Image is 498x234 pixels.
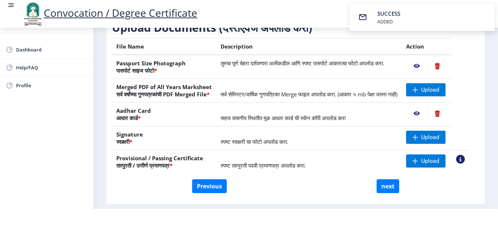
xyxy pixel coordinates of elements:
[406,60,427,73] nb-action: View File
[421,157,439,165] span: Upload
[216,55,402,79] td: तुमचा पूर्ण चेहरा दर्शवणारा अलीकडील आणि स्पष्ट पासपोर्ट आकाराचा फोटो अपलोड करा.
[421,134,439,141] span: Upload
[112,150,216,174] th: Provisional / Passing Certificate तात्पुरती / उत्तीर्ण प्रमाणपत्र
[112,38,216,55] th: File Name
[421,86,439,93] span: Upload
[112,20,469,35] h3: Upload Documents (दस्तऐवज अपलोड करा)
[406,107,427,120] nb-action: View File
[221,138,288,145] span: स्पष्ट स्वाक्षरी चा फोटो अपलोड करा.
[216,38,402,55] th: Description
[16,63,87,72] span: Help/FAQ
[112,55,216,79] th: Passport Size Photograph पासपोर्ट साइज फोटो
[427,107,447,120] nb-action: Delete File
[377,10,400,17] span: SUCCESS
[112,79,216,103] th: Merged PDF of All Years Marksheet सर्व वर्षांच्या गुणपत्रकांची PDF Merged File
[112,103,216,126] th: Aadhar Card आधार कार्ड
[221,162,306,169] span: स्पष्ट तात्पुरती पदवी प्रमाणपत्र अपलोड करा.
[22,1,44,26] img: logo
[192,179,227,193] button: Previous
[221,91,397,98] span: सर्व सेमिस्टर/वार्षिक गुणपत्रिका Merge फाइल अपलोड करा. (आकार ५ mb पेक्षा जास्त नाही)
[16,45,87,54] span: Dashboard
[456,155,465,164] nb-action: View Sample PDC
[221,114,346,122] span: सहज वाचनीय स्थितीत मूळ आधार कार्ड ची स्कॅन कॉपी अपलोड करा
[377,179,399,193] button: next
[377,18,402,25] div: ADDED
[427,60,447,73] nb-action: Delete File
[16,81,87,90] span: Profile
[402,38,452,55] th: Action
[112,126,216,150] th: Signature स्वाक्षरी
[22,6,197,20] a: Convocation / Degree Certificate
